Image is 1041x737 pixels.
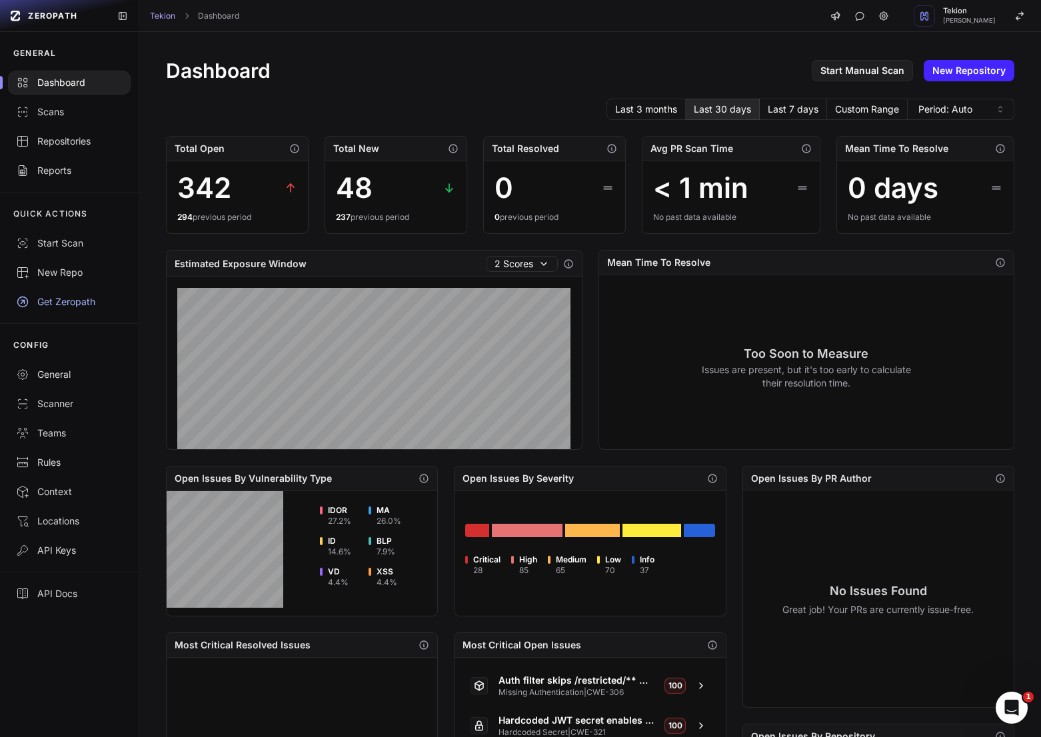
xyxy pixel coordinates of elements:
[996,692,1028,724] iframe: Intercom live chat
[377,505,401,516] span: MA
[684,524,715,537] div: Go to issues list
[640,565,654,576] div: 37
[499,714,654,727] span: Hardcoded JWT secret enables token forgery
[519,554,537,565] span: High
[607,256,710,269] h2: Mean Time To Resolve
[995,104,1006,115] svg: caret sort,
[177,212,193,222] span: 294
[377,577,397,588] div: 4.4 %
[664,678,686,694] span: 100
[760,99,827,120] button: Last 7 days
[495,212,500,222] span: 0
[16,426,123,440] div: Teams
[495,212,614,223] div: previous period
[606,99,686,120] button: Last 3 months
[812,60,913,81] a: Start Manual Scan
[486,256,558,272] button: 2 Scores
[328,577,349,588] div: 4.4 %
[640,554,654,565] span: Info
[16,544,123,557] div: API Keys
[751,472,872,485] h2: Open Issues By PR Author
[198,11,239,21] a: Dashboard
[664,718,686,734] span: 100
[463,638,581,652] h2: Most Critical Open Issues
[556,554,586,565] span: Medium
[377,516,401,526] div: 26.0 %
[16,514,123,528] div: Locations
[16,266,123,279] div: New Repo
[943,17,996,24] span: [PERSON_NAME]
[177,172,231,204] div: 342
[473,554,501,565] span: Critical
[701,345,911,363] h3: Too Soon to Measure
[650,142,733,155] h2: Avg PR Scan Time
[328,566,349,577] span: VD
[622,524,681,537] div: Go to issues list
[377,546,395,557] div: 7.9 %
[177,212,297,223] div: previous period
[328,516,351,526] div: 27.2 %
[16,164,123,177] div: Reports
[16,397,123,410] div: Scanner
[565,524,620,537] div: Go to issues list
[175,257,307,271] h2: Estimated Exposure Window
[605,554,621,565] span: Low
[336,212,351,222] span: 237
[499,674,654,687] span: Auth filter skips /restricted/** → unrestricted access
[1023,692,1034,702] span: 1
[495,172,513,204] div: 0
[377,566,397,577] span: XSS
[465,524,489,537] div: Go to issues list
[16,76,123,89] div: Dashboard
[924,60,1014,81] a: New Repository
[463,668,717,703] a: Auth filter skips /restricted/** → unrestricted access Missing Authentication|CWE-306 100
[686,99,760,120] button: Last 30 days
[16,587,123,600] div: API Docs
[150,11,239,21] nav: breadcrumb
[845,142,948,155] h2: Mean Time To Resolve
[701,363,911,390] p: Issues are present, but it's too early to calculate their resolution time.
[166,59,271,83] h1: Dashboard
[16,456,123,469] div: Rules
[328,546,351,557] div: 14.6 %
[918,103,972,116] span: Period: Auto
[150,11,175,21] a: Tekion
[377,536,395,546] span: BLP
[28,11,77,21] span: ZEROPATH
[605,565,621,576] div: 70
[519,565,537,576] div: 85
[492,142,559,155] h2: Total Resolved
[848,172,938,204] div: 0 days
[13,340,49,351] p: CONFIG
[827,99,908,120] button: Custom Range
[328,505,351,516] span: IDOR
[943,7,996,15] span: Tekion
[175,472,332,485] h2: Open Issues By Vulnerability Type
[16,485,123,498] div: Context
[16,237,123,250] div: Start Scan
[328,536,351,546] span: ID
[492,524,563,537] div: Go to issues list
[556,565,586,576] div: 65
[463,472,574,485] h2: Open Issues By Severity
[333,142,379,155] h2: Total New
[175,638,311,652] h2: Most Critical Resolved Issues
[5,5,107,27] a: ZEROPATH
[848,212,1004,223] div: No past data available
[13,209,88,219] p: QUICK ACTIONS
[653,212,809,223] div: No past data available
[13,48,56,59] p: GENERAL
[182,11,191,21] svg: chevron right,
[336,172,373,204] div: 48
[336,212,456,223] div: previous period
[16,295,123,309] div: Get Zeropath
[782,582,974,600] h3: No Issues Found
[473,565,501,576] div: 28
[16,135,123,148] div: Repositories
[175,142,225,155] h2: Total Open
[16,368,123,381] div: General
[499,687,654,698] span: Missing Authentication | CWE-306
[653,172,748,204] div: < 1 min
[16,105,123,119] div: Scans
